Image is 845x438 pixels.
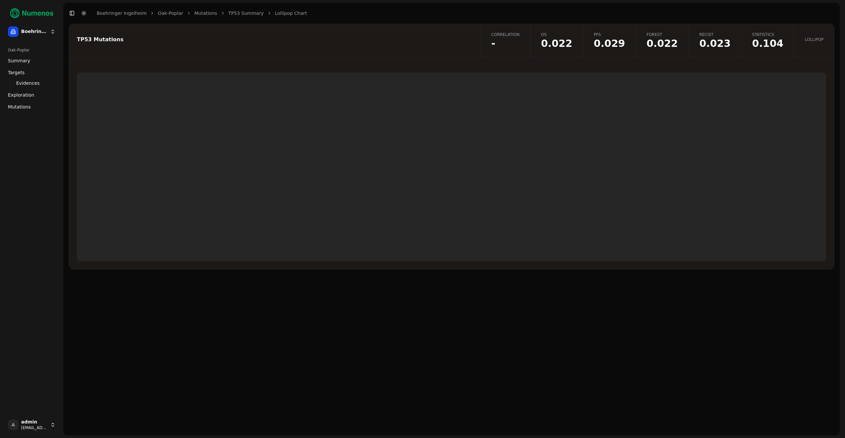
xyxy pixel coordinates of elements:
a: Lollipop [794,24,834,56]
span: 0.022 [541,39,572,48]
span: PFS [594,32,625,37]
span: A [8,420,18,430]
span: - [491,39,520,48]
a: Forest0.022 [636,24,689,56]
a: OS0.022 [530,24,583,56]
img: Numenos [5,5,58,21]
span: Evidences [16,80,40,86]
span: Mutations [8,104,31,110]
span: Targets [8,69,25,76]
span: 0.023 [699,39,731,48]
a: Correlation- [480,24,530,56]
span: admin [21,419,48,425]
span: Correlation [491,32,520,37]
span: 0.022 [647,39,678,48]
span: Statistics [752,32,784,37]
nav: breadcrumb [97,10,307,16]
span: OS [541,32,572,37]
button: Aadmin[EMAIL_ADDRESS] [5,417,58,433]
span: Recist [699,32,731,37]
span: Forest [647,32,678,37]
a: TP53 Summary [228,10,264,16]
a: Boehringer Ingelheim [97,10,147,16]
a: Mutations [5,102,58,112]
a: PFS0.029 [583,24,636,56]
span: Summary [8,57,30,64]
a: Targets [5,67,58,78]
span: Boehringer Ingelheim [21,29,48,35]
a: Lollipop Chart [275,10,307,16]
a: Statistics0.104 [741,24,794,56]
a: Recist0.023 [689,24,741,56]
button: Toggle Dark Mode [79,9,88,18]
a: Summary [5,55,58,66]
a: Evidences [14,78,50,88]
span: 0.029 [594,39,625,48]
span: Exploration [8,92,34,98]
a: Oak-Poplar [158,10,183,16]
button: Toggle Sidebar [67,9,77,18]
a: Exploration [5,90,58,100]
span: [EMAIL_ADDRESS] [21,425,48,430]
div: TP53 Mutations [77,37,470,42]
span: 0.104 [752,39,784,48]
a: Mutations [194,10,217,16]
div: Oak-Poplar [5,45,58,55]
span: Lollipop [805,37,824,42]
button: Boehringer Ingelheim [5,24,58,40]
